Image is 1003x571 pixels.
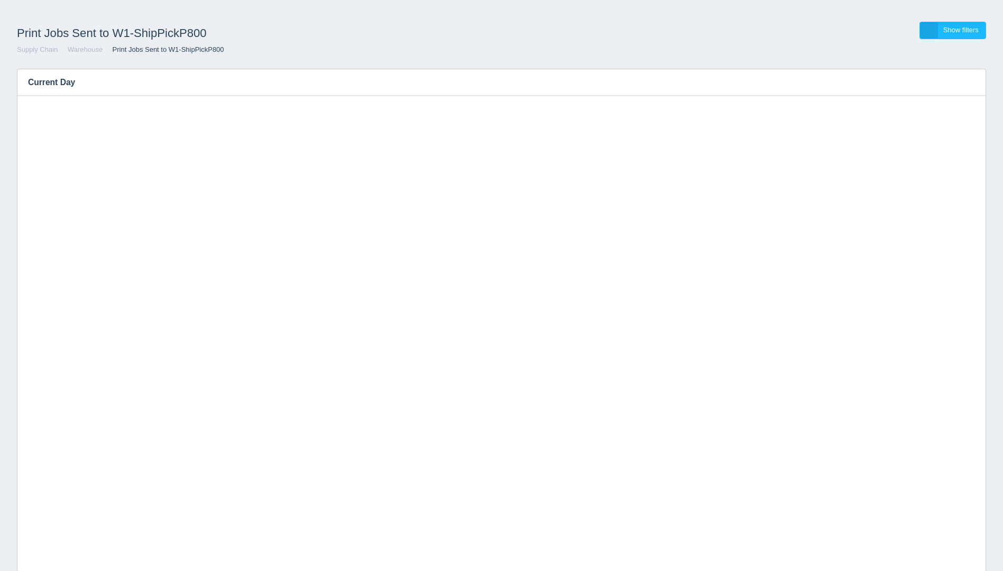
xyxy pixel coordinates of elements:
a: Warehouse [68,45,103,53]
a: Show filters [919,22,986,39]
span: Show filters [943,26,979,34]
a: Supply Chain [17,45,58,53]
h3: Current Day [17,69,953,96]
li: Print Jobs Sent to W1-ShipPickP800 [105,45,224,55]
h1: Print Jobs Sent to W1-ShipPickP800 [17,22,502,45]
